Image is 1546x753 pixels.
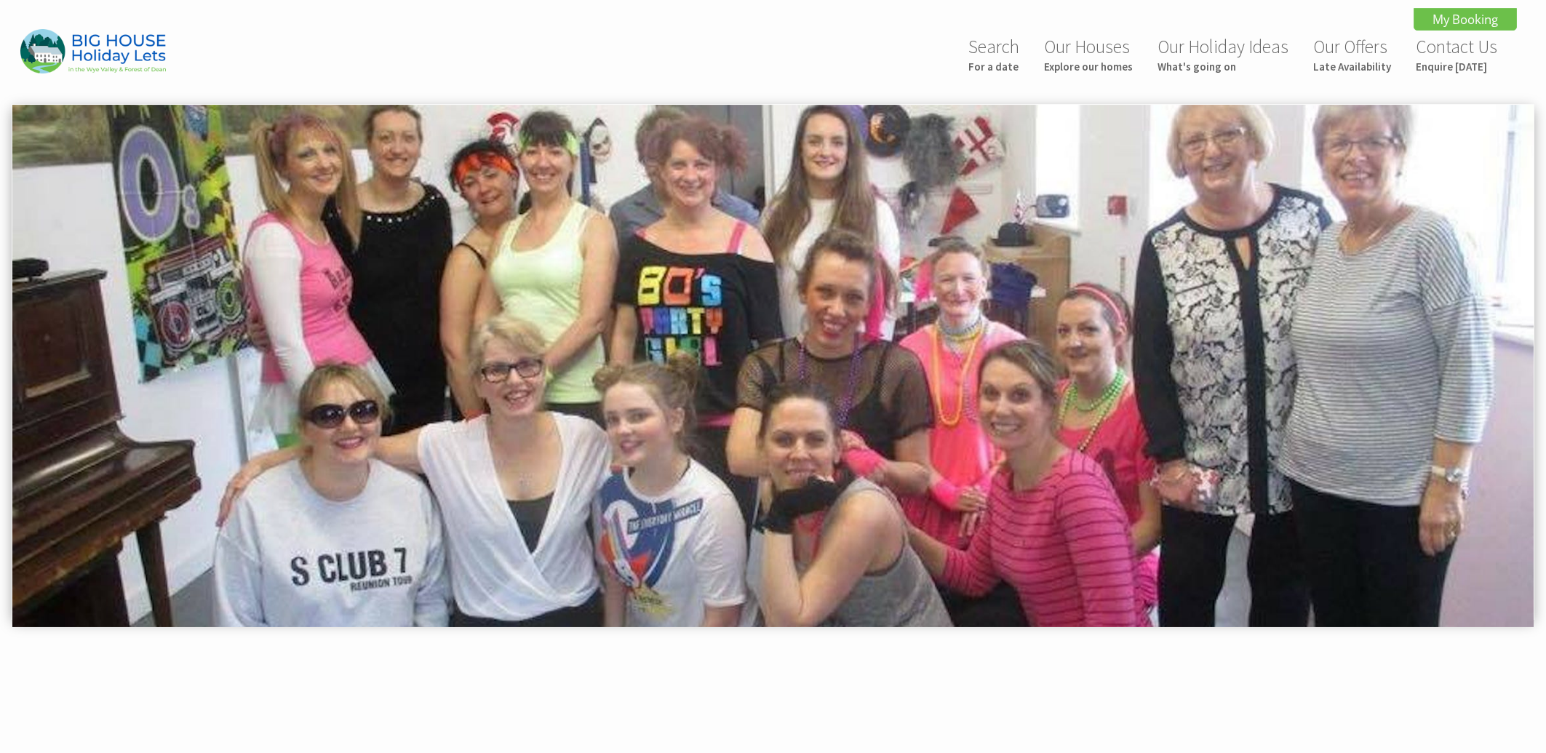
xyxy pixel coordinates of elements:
[1157,35,1288,73] a: Our Holiday IdeasWhat's going on
[1157,60,1288,73] small: What's going on
[1313,35,1391,73] a: Our OffersLate Availability
[968,60,1019,73] small: For a date
[1313,60,1391,73] small: Late Availability
[1044,35,1133,73] a: Our HousesExplore our homes
[20,29,166,73] img: Big House Holiday Lets
[968,35,1019,73] a: SearchFor a date
[1414,8,1517,31] a: My Booking
[1416,35,1497,73] a: Contact UsEnquire [DATE]
[1044,60,1133,73] small: Explore our homes
[1416,60,1497,73] small: Enquire [DATE]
